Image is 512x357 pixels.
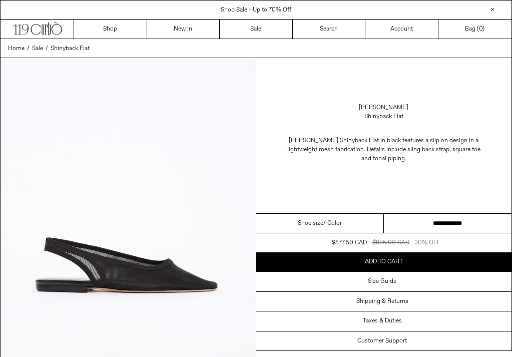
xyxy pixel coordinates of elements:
a: Search [293,20,366,39]
h3: Shipping & Returns [356,298,408,305]
span: / Color [323,219,342,228]
div: Shinyback Flat [364,112,403,121]
span: Add to cart [365,258,403,266]
div: 30% OFF [414,238,440,247]
h3: Size Guide [368,278,396,285]
a: New In [147,20,220,39]
a: Sale [220,20,293,39]
a: Shop Sale - Up to 70% Off [221,6,291,14]
h3: Customer Support [357,337,407,344]
a: Shinyback Flat [51,44,90,53]
span: Shinyback Flat [51,45,90,53]
span: / [27,44,30,53]
button: Add to cart [256,252,512,271]
div: $825.00 CAD [372,238,409,247]
a: Shop [74,20,147,39]
a: Account [365,20,438,39]
span: 0 [479,25,482,33]
span: Home [8,45,25,53]
a: [PERSON_NAME] [359,103,408,112]
h3: Taxes & Duties [363,317,402,324]
span: / [46,44,48,53]
span: ) [479,25,484,34]
a: Bag () [438,20,511,39]
span: Shoe size [298,219,323,228]
p: [PERSON_NAME] Shinyback Flat in black features a slip on design in a lightweight mesh fabrication... [284,131,484,168]
a: Sale [32,44,43,53]
a: Home [8,44,25,53]
div: $577.50 CAD [332,238,367,247]
span: Sale [32,45,43,53]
